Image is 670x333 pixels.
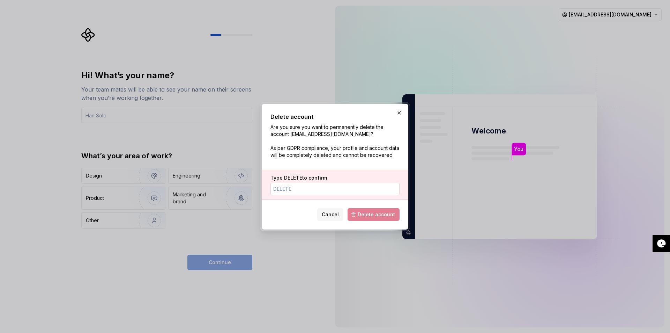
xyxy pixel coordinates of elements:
[284,175,302,181] span: DELETE
[270,124,400,159] p: Are you sure you want to permanently delete the account [EMAIL_ADDRESS][DOMAIN_NAME]? As per GDPR...
[270,183,400,195] input: DELETE
[270,113,400,121] h2: Delete account
[322,211,339,218] span: Cancel
[317,208,343,221] button: Cancel
[270,174,327,181] label: Type to confirm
